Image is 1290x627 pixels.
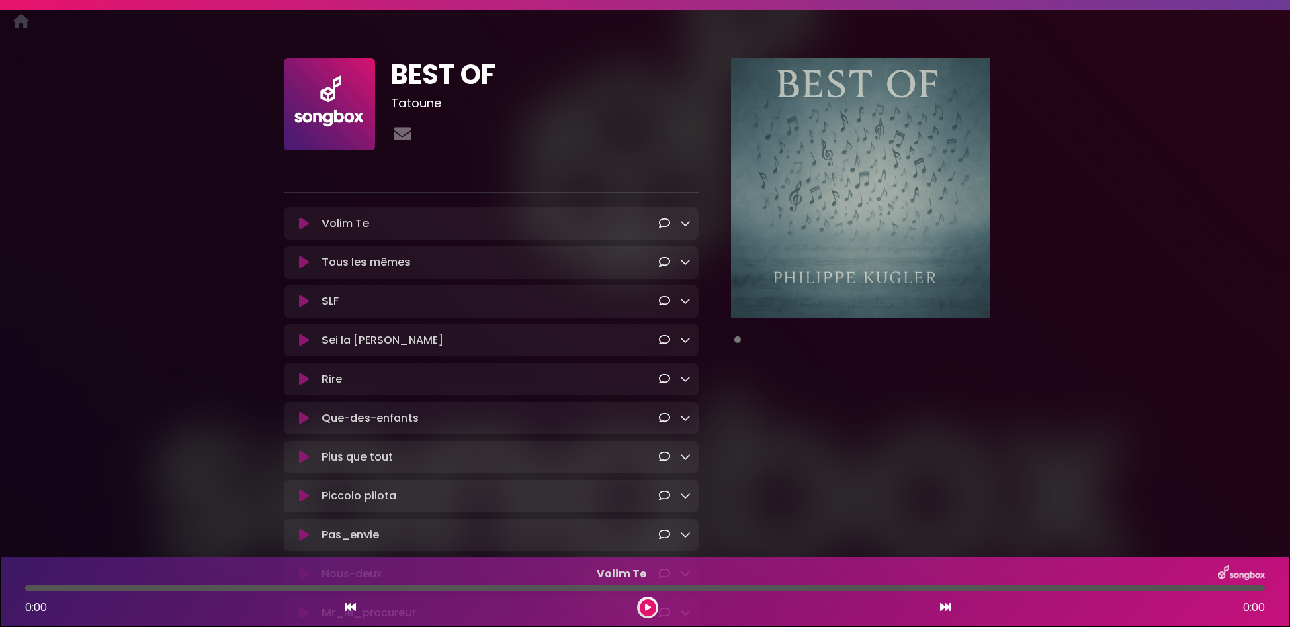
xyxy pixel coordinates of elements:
[284,58,375,150] img: 70beCsgvRrCVkCpAseDU
[322,488,658,504] p: Piccolo pilota
[731,58,990,318] img: Main Media
[322,293,658,309] p: SLF
[1218,565,1265,583] img: songbox-logo-white.png
[322,332,658,348] p: Sei la [PERSON_NAME]
[25,599,47,615] span: 0:00
[322,449,658,465] p: Plus que tout
[322,410,658,426] p: Que-des-enfants
[322,527,658,543] p: Pas_envie
[322,371,658,387] p: Rire
[322,215,658,232] p: Volim Te
[391,58,698,91] h1: BEST OF
[391,96,698,111] h3: Tatoune
[25,566,1218,582] p: Volim Te
[1243,599,1265,616] span: 0:00
[322,254,658,271] p: Tous les mêmes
